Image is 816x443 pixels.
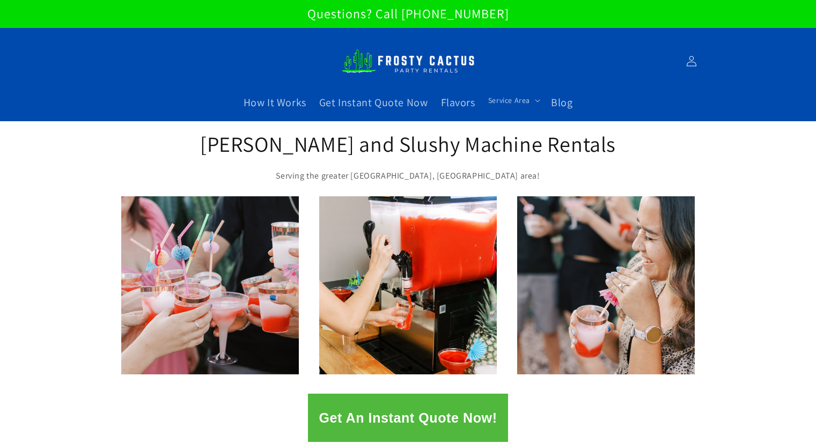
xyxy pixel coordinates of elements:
[237,89,313,116] a: How It Works
[308,394,508,442] button: Get An Instant Quote Now!
[435,89,482,116] a: Flavors
[551,95,572,109] span: Blog
[545,89,579,116] a: Blog
[319,95,428,109] span: Get Instant Quote Now
[441,95,475,109] span: Flavors
[488,95,530,105] span: Service Area
[244,95,306,109] span: How It Works
[341,43,475,79] img: Frosty Cactus Margarita machine rentals Slushy machine rentals dirt soda dirty slushies
[482,89,545,112] summary: Service Area
[313,89,435,116] a: Get Instant Quote Now
[199,168,617,184] p: Serving the greater [GEOGRAPHIC_DATA], [GEOGRAPHIC_DATA] area!
[199,130,617,158] h2: [PERSON_NAME] and Slushy Machine Rentals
